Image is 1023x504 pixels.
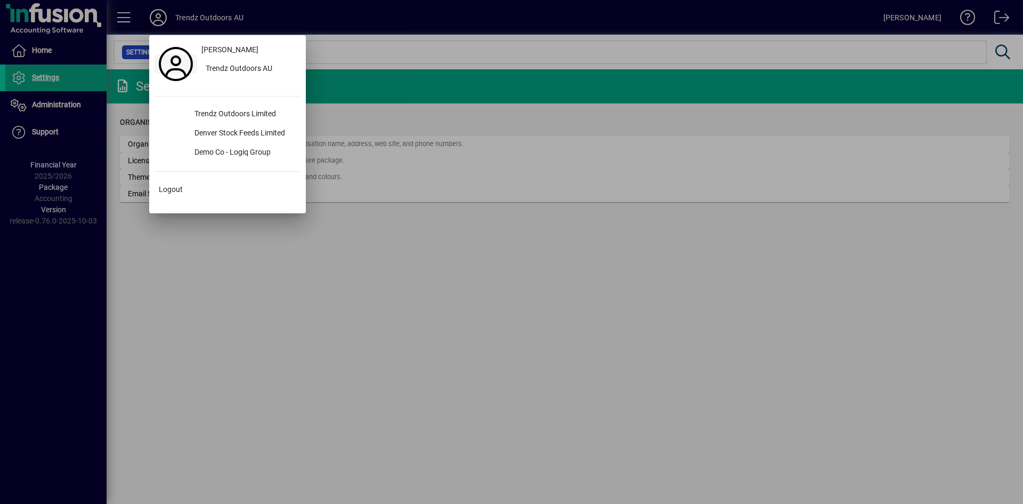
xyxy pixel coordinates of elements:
[197,41,301,60] a: [PERSON_NAME]
[155,54,197,74] a: Profile
[186,124,301,143] div: Denver Stock Feeds Limited
[155,180,301,199] button: Logout
[197,60,301,79] button: Trendz Outdoors AU
[201,44,258,55] span: [PERSON_NAME]
[186,105,301,124] div: Trendz Outdoors Limited
[155,105,301,124] button: Trendz Outdoors Limited
[159,184,183,195] span: Logout
[155,124,301,143] button: Denver Stock Feeds Limited
[155,143,301,163] button: Demo Co - Logiq Group
[186,143,301,163] div: Demo Co - Logiq Group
